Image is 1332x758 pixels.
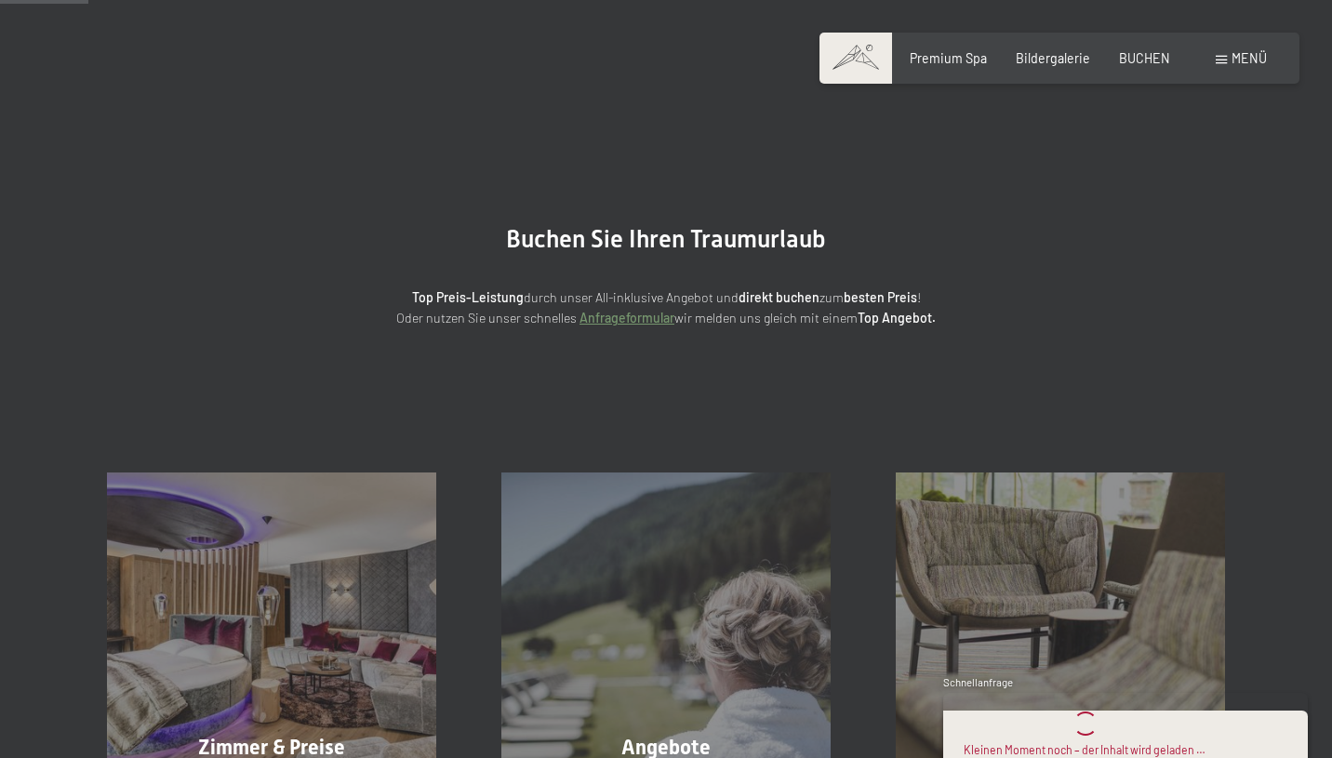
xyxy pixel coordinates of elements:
[943,676,1013,688] span: Schnellanfrage
[1232,50,1267,66] span: Menü
[1016,50,1090,66] a: Bildergalerie
[506,225,826,253] span: Buchen Sie Ihren Traumurlaub
[910,50,987,66] a: Premium Spa
[1119,50,1170,66] a: BUCHEN
[858,310,936,326] strong: Top Angebot.
[257,287,1075,329] p: durch unser All-inklusive Angebot und zum ! Oder nutzen Sie unser schnelles wir melden uns gleich...
[844,289,917,305] strong: besten Preis
[579,310,674,326] a: Anfrageformular
[412,289,524,305] strong: Top Preis-Leistung
[964,742,1205,758] div: Kleinen Moment noch – der Inhalt wird geladen …
[739,289,819,305] strong: direkt buchen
